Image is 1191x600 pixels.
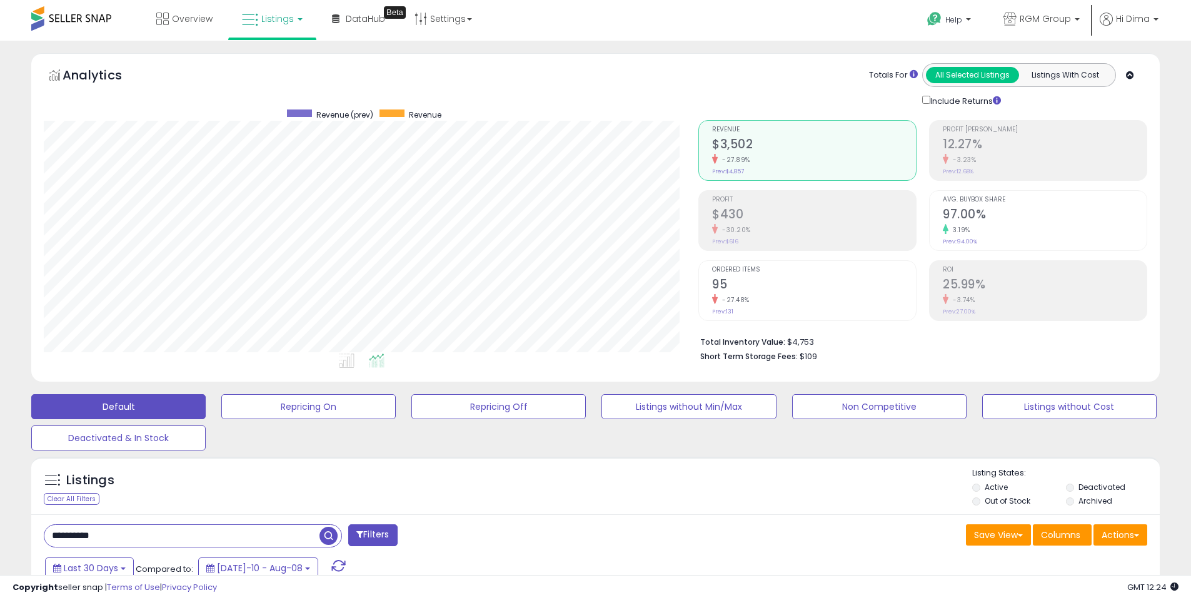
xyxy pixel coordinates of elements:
[913,93,1016,108] div: Include Returns
[718,155,750,165] small: -27.89%
[221,394,396,419] button: Repricing On
[792,394,967,419] button: Non Competitive
[13,582,217,594] div: seller snap | |
[198,557,318,579] button: [DATE]-10 - Aug-08
[1020,13,1071,25] span: RGM Group
[217,562,303,574] span: [DATE]-10 - Aug-08
[348,524,397,546] button: Filters
[712,137,916,154] h2: $3,502
[712,267,916,273] span: Ordered Items
[31,394,206,419] button: Default
[943,168,973,175] small: Prev: 12.68%
[316,109,373,120] span: Revenue (prev)
[162,581,217,593] a: Privacy Policy
[718,225,751,235] small: -30.20%
[712,126,916,133] span: Revenue
[31,425,206,450] button: Deactivated & In Stock
[948,225,970,235] small: 3.19%
[261,13,294,25] span: Listings
[926,67,1019,83] button: All Selected Listings
[1018,67,1112,83] button: Listings With Cost
[985,482,1008,492] label: Active
[712,207,916,224] h2: $430
[966,524,1031,546] button: Save View
[44,493,99,505] div: Clear All Filters
[948,155,976,165] small: -3.23%
[13,581,58,593] strong: Copyright
[700,333,1138,348] li: $4,753
[700,337,785,347] b: Total Inventory Value:
[1100,13,1158,41] a: Hi Dima
[601,394,776,419] button: Listings without Min/Max
[1127,581,1178,593] span: 2025-09-10 12:24 GMT
[985,496,1030,506] label: Out of Stock
[917,2,983,41] a: Help
[943,267,1147,273] span: ROI
[718,295,750,305] small: -27.48%
[972,467,1160,479] p: Listing States:
[1116,13,1150,25] span: Hi Dima
[63,66,146,87] h5: Analytics
[948,295,975,305] small: -3.74%
[869,69,918,81] div: Totals For
[712,308,733,315] small: Prev: 131
[1041,529,1080,541] span: Columns
[712,168,744,175] small: Prev: $4,857
[700,351,798,362] b: Short Term Storage Fees:
[66,472,114,489] h5: Listings
[943,126,1147,133] span: Profit [PERSON_NAME]
[411,394,586,419] button: Repricing Off
[943,137,1147,154] h2: 12.27%
[1093,524,1147,546] button: Actions
[943,207,1147,224] h2: 97.00%
[1078,482,1125,492] label: Deactivated
[107,581,160,593] a: Terms of Use
[712,238,738,245] small: Prev: $616
[409,109,441,120] span: Revenue
[64,562,118,574] span: Last 30 Days
[1078,496,1112,506] label: Archived
[943,238,977,245] small: Prev: 94.00%
[943,277,1147,294] h2: 25.99%
[346,13,385,25] span: DataHub
[943,196,1147,203] span: Avg. Buybox Share
[712,196,916,203] span: Profit
[943,308,975,315] small: Prev: 27.00%
[982,394,1157,419] button: Listings without Cost
[45,557,134,579] button: Last 30 Days
[800,350,817,362] span: $109
[384,6,406,19] div: Tooltip anchor
[927,11,942,27] i: Get Help
[712,277,916,294] h2: 95
[136,563,193,575] span: Compared to:
[945,14,962,25] span: Help
[1033,524,1092,546] button: Columns
[172,13,213,25] span: Overview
